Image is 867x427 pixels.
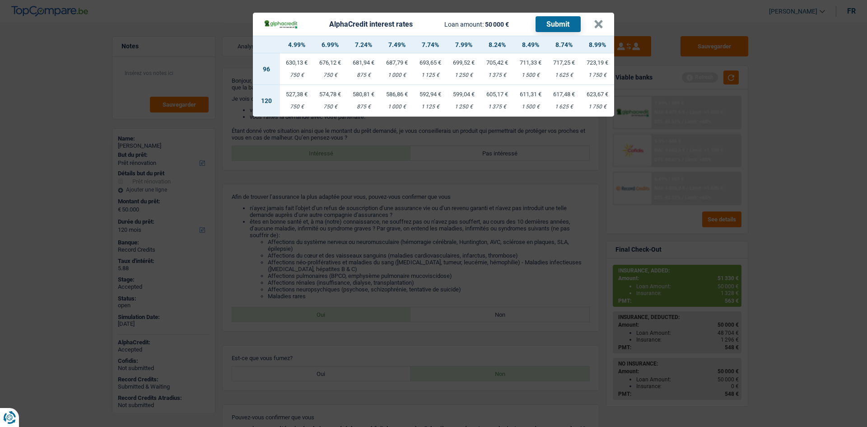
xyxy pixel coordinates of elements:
[547,36,581,53] th: 8.74%
[313,104,347,110] div: 750 €
[447,60,480,66] div: 699,52 €
[581,36,614,53] th: 8.99%
[347,91,380,97] div: 580,81 €
[480,36,514,53] th: 8.24%
[280,91,313,97] div: 527,38 €
[347,60,380,66] div: 681,94 €
[414,104,447,110] div: 1 125 €
[347,104,380,110] div: 875 €
[536,16,581,32] button: Submit
[581,104,614,110] div: 1 750 €
[447,104,480,110] div: 1 250 €
[380,104,414,110] div: 1 000 €
[581,91,614,97] div: 623,67 €
[329,21,413,28] div: AlphaCredit interest rates
[280,72,313,78] div: 750 €
[594,20,603,29] button: ×
[380,60,414,66] div: 687,79 €
[514,60,547,66] div: 711,33 €
[253,85,280,117] td: 120
[280,104,313,110] div: 750 €
[313,91,347,97] div: 574,78 €
[264,19,298,29] img: AlphaCredit
[253,53,280,85] td: 96
[380,91,414,97] div: 586,86 €
[480,72,514,78] div: 1 375 €
[313,60,347,66] div: 676,12 €
[313,72,347,78] div: 750 €
[514,104,547,110] div: 1 500 €
[280,60,313,66] div: 630,13 €
[447,36,480,53] th: 7.99%
[414,60,447,66] div: 693,65 €
[514,36,547,53] th: 8.49%
[313,36,347,53] th: 6.99%
[547,91,581,97] div: 617,48 €
[414,72,447,78] div: 1 125 €
[547,104,581,110] div: 1 625 €
[547,72,581,78] div: 1 625 €
[547,60,581,66] div: 717,25 €
[514,91,547,97] div: 611,31 €
[414,36,447,53] th: 7.74%
[347,36,380,53] th: 7.24%
[485,21,509,28] span: 50 000 €
[447,72,480,78] div: 1 250 €
[480,60,514,66] div: 705,42 €
[514,72,547,78] div: 1 500 €
[414,91,447,97] div: 592,94 €
[581,72,614,78] div: 1 750 €
[380,72,414,78] div: 1 000 €
[444,21,484,28] span: Loan amount:
[480,104,514,110] div: 1 375 €
[380,36,414,53] th: 7.49%
[581,60,614,66] div: 723,19 €
[280,36,313,53] th: 4.99%
[447,91,480,97] div: 599,04 €
[480,91,514,97] div: 605,17 €
[347,72,380,78] div: 875 €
